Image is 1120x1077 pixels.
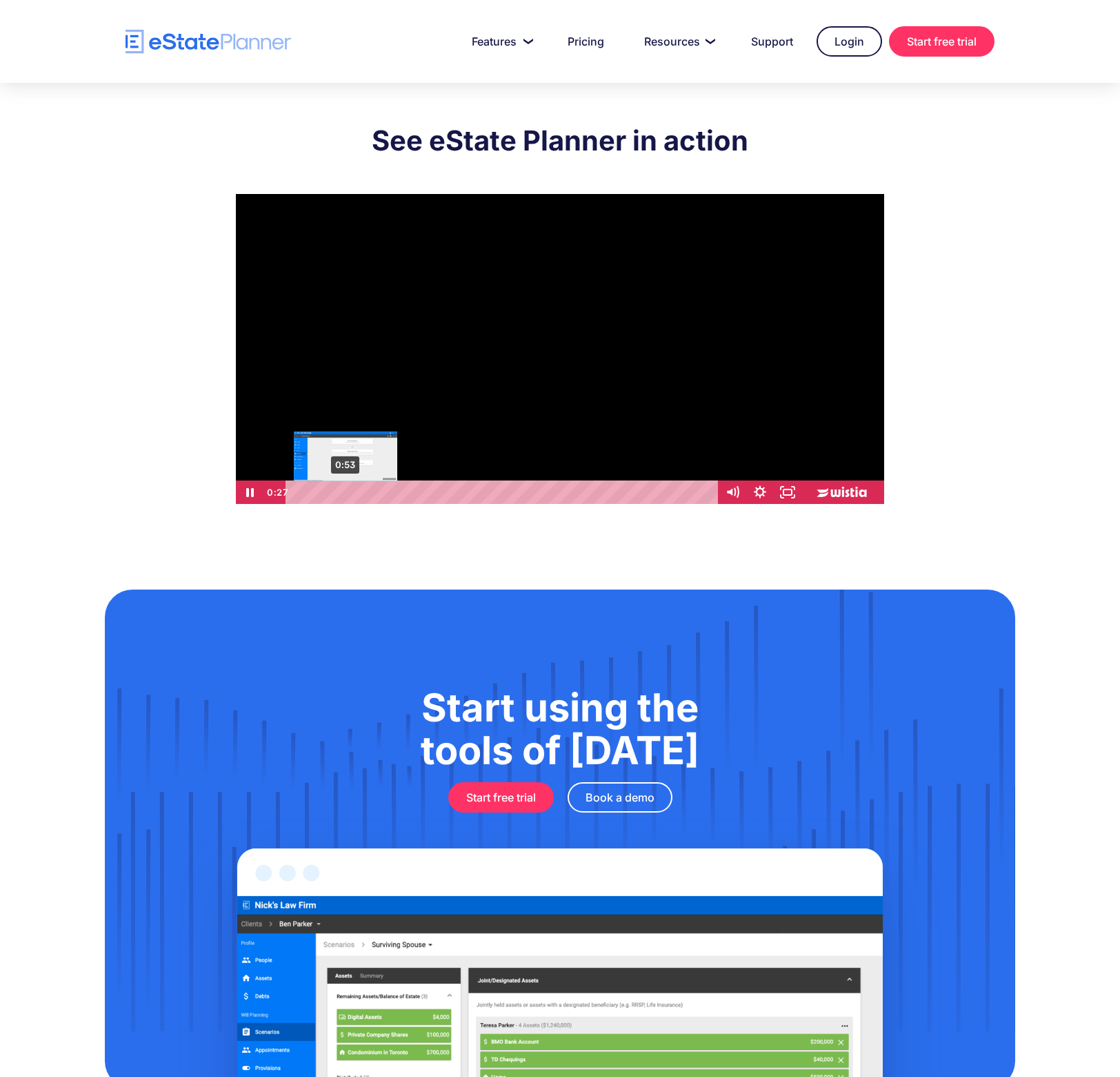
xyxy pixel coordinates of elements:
a: Features [455,28,544,55]
a: Support [734,28,810,55]
a: Start free trial [448,782,554,813]
a: Pricing [551,28,621,55]
button: Show settings menu [746,481,774,504]
h1: Start using the tools of [DATE] [174,686,946,772]
div: Playbar [296,481,712,504]
a: home [126,30,291,54]
button: Mute [719,481,746,504]
button: Fullscreen [774,481,801,504]
button: Pause [236,481,263,504]
a: Resources [628,28,728,55]
a: Login [817,26,882,57]
a: Start free trial [889,26,994,57]
a: Book a demo [568,782,672,813]
a: Wistia Logo -- Learn More [801,481,884,504]
h2: See eState Planner in action [236,124,884,158]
